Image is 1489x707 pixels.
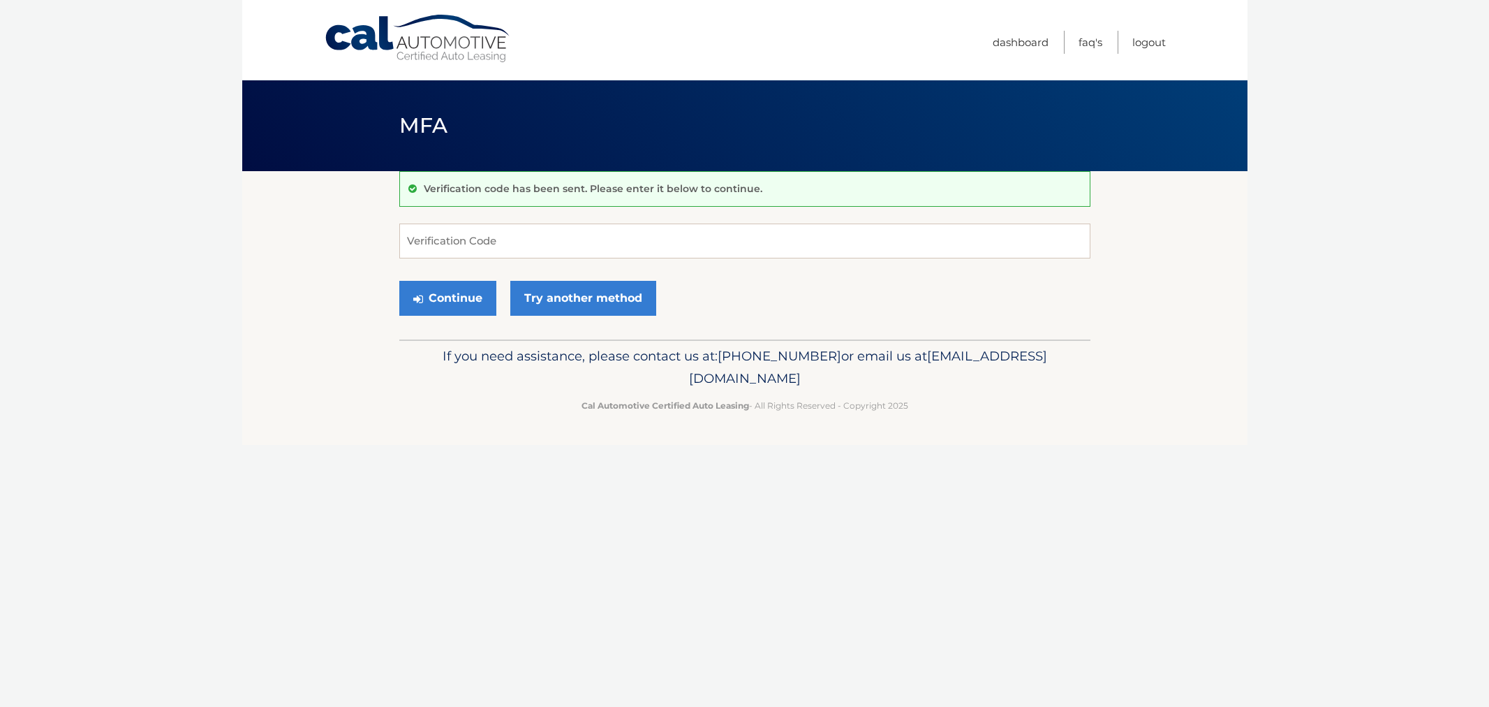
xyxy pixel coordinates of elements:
a: Dashboard [993,31,1049,54]
a: Try another method [510,281,656,316]
span: MFA [399,112,448,138]
span: [EMAIL_ADDRESS][DOMAIN_NAME] [689,348,1047,386]
p: Verification code has been sent. Please enter it below to continue. [424,182,762,195]
p: - All Rights Reserved - Copyright 2025 [408,398,1081,413]
button: Continue [399,281,496,316]
a: Cal Automotive [324,14,512,64]
strong: Cal Automotive Certified Auto Leasing [581,400,749,411]
a: FAQ's [1079,31,1102,54]
p: If you need assistance, please contact us at: or email us at [408,345,1081,390]
input: Verification Code [399,224,1090,258]
span: [PHONE_NUMBER] [718,348,841,364]
a: Logout [1132,31,1166,54]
